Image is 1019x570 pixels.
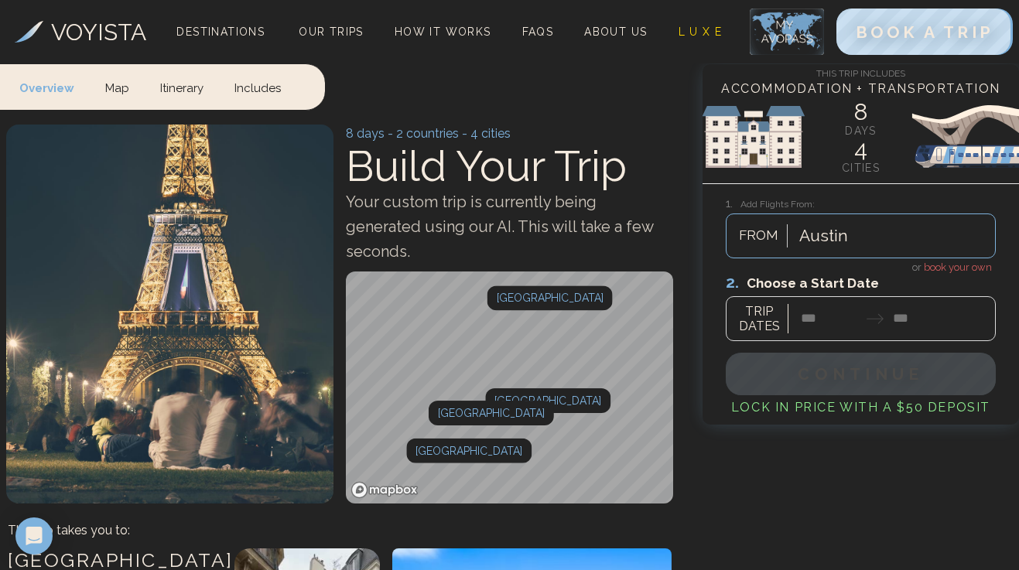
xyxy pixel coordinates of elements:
a: Map [90,64,145,110]
h4: or [726,258,996,275]
a: L U X E [672,21,729,43]
button: Continue [726,353,996,395]
div: Map marker [429,401,554,425]
span: Our Trips [299,26,364,38]
a: How It Works [388,21,498,43]
a: About Us [578,21,653,43]
div: [GEOGRAPHIC_DATA] [485,388,610,413]
div: Map marker [406,439,532,463]
span: FROM [730,226,787,246]
span: 1. [726,196,740,210]
div: Map marker [485,388,610,413]
h4: This Trip Includes [703,64,1019,80]
a: VOYISTA [15,15,146,49]
div: [GEOGRAPHIC_DATA] [429,401,554,425]
img: Voyista Logo [15,21,43,43]
div: Map marker [487,285,613,310]
a: Itinerary [145,64,219,110]
span: Destinations [170,19,271,65]
a: FAQs [516,21,560,43]
canvas: Map [346,271,673,503]
p: This trip takes you to: [8,521,130,540]
div: [GEOGRAPHIC_DATA] [487,285,613,310]
img: European Sights [703,90,1019,183]
h4: Lock in Price with a $50 deposit [726,398,996,417]
img: My Account [750,9,824,55]
a: BOOK A TRIP [836,26,1013,41]
span: FAQs [522,26,554,38]
h4: Accommodation + Transportation [703,80,1019,98]
div: [GEOGRAPHIC_DATA] [406,439,532,463]
span: BOOK A TRIP [856,22,993,42]
a: Mapbox homepage [350,481,419,499]
span: How It Works [395,26,491,38]
span: Your custom trip is currently being generated using our AI. This will take a few seconds. [346,193,653,261]
h3: VOYISTA [51,15,146,49]
p: 8 days - 2 countries - 4 cities [346,125,673,143]
button: BOOK A TRIP [836,9,1013,55]
a: Overview [19,64,90,110]
a: Includes [219,64,296,110]
div: Open Intercom Messenger [15,517,53,555]
span: book your own [924,261,992,273]
span: L U X E [679,26,723,38]
span: About Us [584,26,647,38]
a: Our Trips [292,21,370,43]
span: Continue [798,364,923,384]
h3: Add Flights From: [726,195,996,213]
span: Build Your Trip [346,141,627,191]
